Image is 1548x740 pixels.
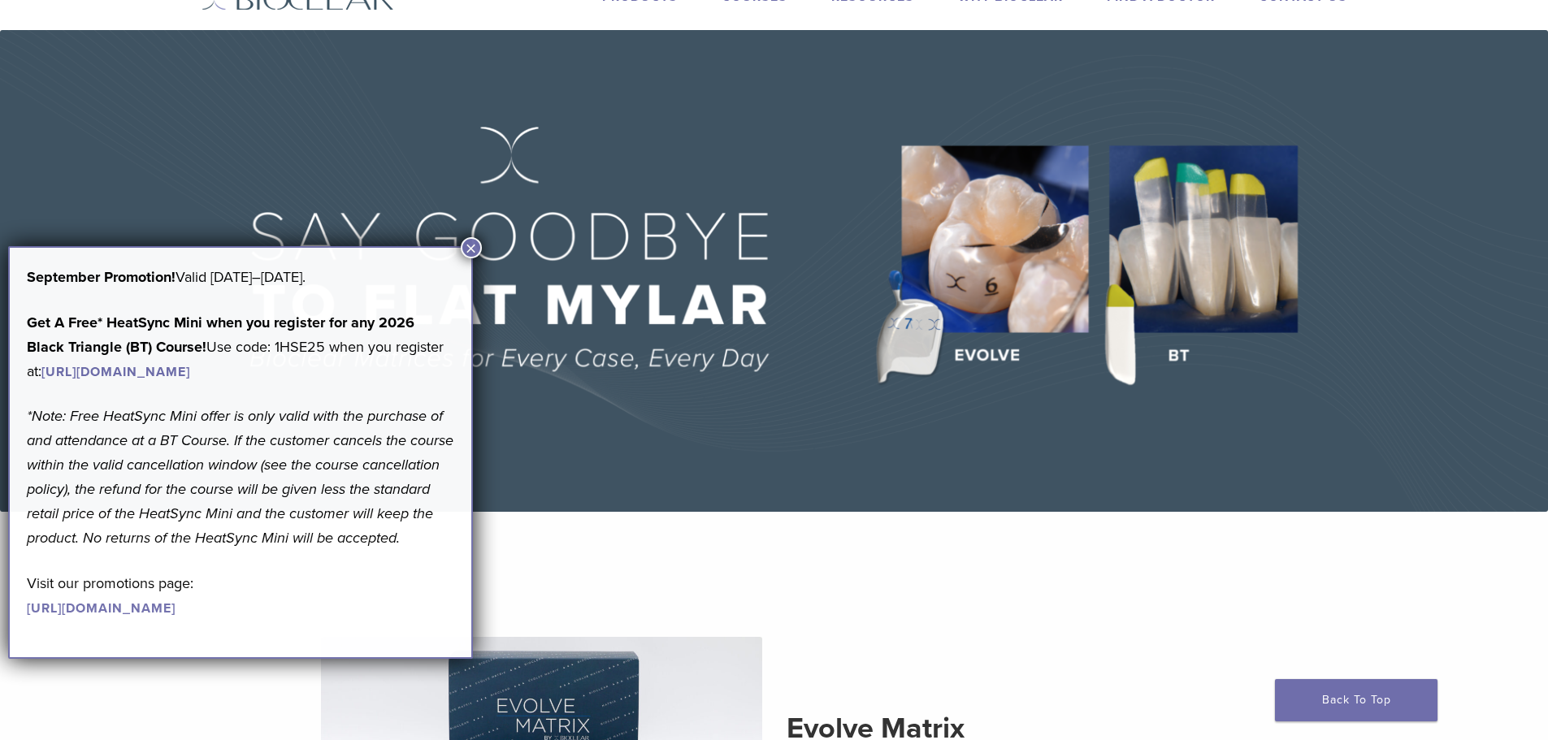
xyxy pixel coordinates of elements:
p: Visit our promotions page: [27,571,454,620]
a: [URL][DOMAIN_NAME] [41,364,190,380]
p: Use code: 1HSE25 when you register at: [27,310,454,383]
button: Close [461,237,482,258]
p: Valid [DATE]–[DATE]. [27,265,454,289]
a: Back To Top [1275,679,1437,721]
strong: Get A Free* HeatSync Mini when you register for any 2026 Black Triangle (BT) Course! [27,314,414,356]
em: *Note: Free HeatSync Mini offer is only valid with the purchase of and attendance at a BT Course.... [27,407,453,547]
b: September Promotion! [27,268,176,286]
a: [URL][DOMAIN_NAME] [27,600,176,617]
